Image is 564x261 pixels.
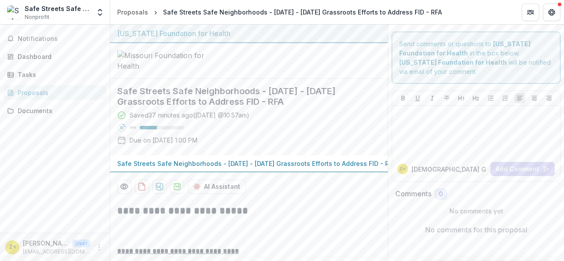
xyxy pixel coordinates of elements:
button: AI Assistant [188,180,246,194]
button: Preview d413b2f2-9670-41e7-8983-fb2695098eb2-0.pdf [117,180,131,194]
p: [DEMOGRAPHIC_DATA] G [412,165,486,174]
a: Proposals [4,85,106,100]
div: Safe Streets Safe Neighborhoods - [DATE] - [DATE] Grassroots Efforts to Address FID - RFA [163,7,442,17]
strong: [US_STATE] Foundation for Health [399,59,507,66]
div: Proposals [117,7,148,17]
button: Open entity switcher [94,4,106,21]
div: Tasks [18,70,99,79]
nav: breadcrumb [114,6,445,18]
div: Zenique Gardner-Perry <info@safestl.org> [400,167,406,171]
h2: Safe Streets Safe Neighborhoods - [DATE] - [DATE] Grassroots Efforts to Address FID - RFA [117,86,367,107]
a: Tasks [4,67,106,82]
a: Documents [4,103,106,118]
div: [US_STATE] Foundation for Health [117,28,381,39]
button: Bold [398,93,408,103]
button: More [94,242,104,253]
span: Notifications [18,35,103,43]
p: Due on [DATE] 1:00 PM [130,136,197,145]
button: Heading 2 [471,93,481,103]
div: Documents [18,106,99,115]
div: Send comments or questions to in the box below. will be notified via email of your comment. [392,32,560,84]
a: Dashboard [4,49,106,64]
button: Align Right [544,93,554,103]
p: Safe Streets Safe Neighborhoods - [DATE] - [DATE] Grassroots Efforts to Address FID - RFA [117,159,396,168]
div: Dashboard [18,52,99,61]
p: 39 % [130,125,136,131]
button: Partners [522,4,539,21]
button: download-proposal [170,180,184,194]
h2: Comments [395,190,431,198]
button: Add Comment [490,162,555,176]
p: [PERSON_NAME] <[EMAIL_ADDRESS][DOMAIN_NAME]> [23,239,69,248]
div: Saved 37 minutes ago ( [DATE] @ 10:57am ) [130,110,249,120]
button: Ordered List [500,93,511,103]
p: [EMAIL_ADDRESS][DOMAIN_NAME] [23,248,90,256]
button: Heading 1 [456,93,467,103]
button: Strike [442,93,452,103]
button: Get Help [543,4,560,21]
button: Italicize [427,93,438,103]
span: Nonprofit [25,13,49,21]
button: download-proposal [135,180,149,194]
button: download-proposal [152,180,167,194]
div: Safe Streets Safe Neighborhoods [25,4,90,13]
div: Proposals [18,88,99,97]
p: No comments yet [395,206,557,216]
a: Proposals [114,6,152,18]
button: Bullet List [486,93,496,103]
div: Zenique Gardner-Perry <info@safestl.org> [9,244,16,250]
span: 0 [439,191,443,198]
button: Align Left [515,93,525,103]
button: Underline [412,93,423,103]
button: Notifications [4,32,106,46]
img: Safe Streets Safe Neighborhoods [7,5,21,19]
p: User [72,239,90,247]
p: No comments for this proposal [425,224,527,235]
button: Align Center [529,93,540,103]
img: Missouri Foundation for Health [117,50,205,71]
